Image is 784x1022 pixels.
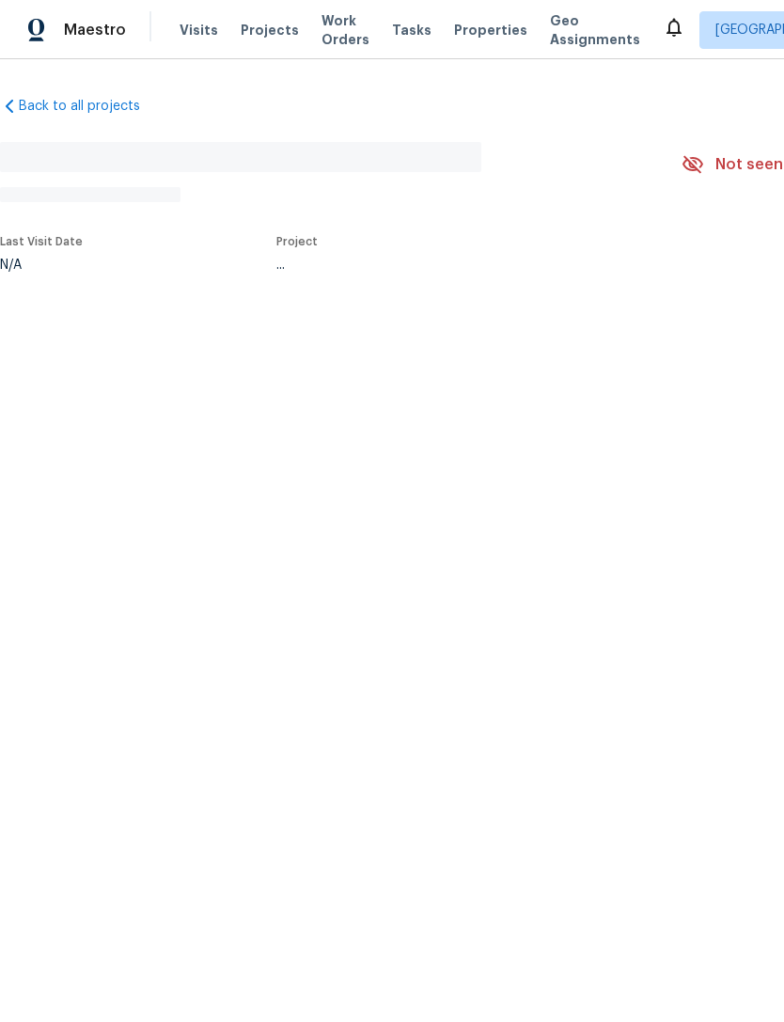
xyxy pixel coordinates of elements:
[276,236,318,247] span: Project
[180,21,218,39] span: Visits
[454,21,527,39] span: Properties
[241,21,299,39] span: Projects
[64,21,126,39] span: Maestro
[321,11,369,49] span: Work Orders
[392,24,431,37] span: Tasks
[550,11,640,49] span: Geo Assignments
[276,259,637,272] div: ...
